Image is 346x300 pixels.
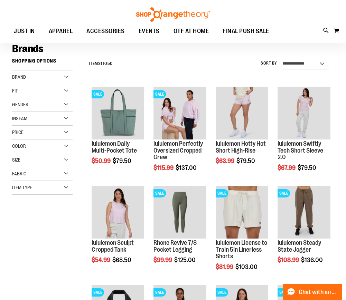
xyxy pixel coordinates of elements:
h2: Items to [89,58,113,69]
span: $81.99 [216,263,234,270]
span: $50.99 [92,157,112,164]
span: $67.99 [278,164,297,171]
a: lululemon Hotty Hot Short High-Rise [216,87,268,140]
span: SALE [153,189,166,197]
span: Inseam [12,116,27,121]
a: lululemon Daily Multi-Pocket Tote [92,140,137,154]
a: lululemon Perfectly Oversized Cropped Crew [153,140,203,161]
span: SALE [278,189,290,197]
span: 50 [107,61,113,66]
span: $125.00 [174,257,197,263]
span: Item Type [12,185,32,190]
img: lululemon Swiftly Tech Short Sleeve 2.0 [278,87,330,139]
img: lululemon License to Train 5in Linerless Shorts [216,186,268,238]
a: lululemon Daily Multi-Pocket ToteSALE [92,87,144,140]
span: $137.00 [176,164,198,171]
span: Color [12,143,26,149]
div: product [88,83,148,182]
a: Rhone Revive 7/8 Pocket LeggingSALE [153,186,206,239]
a: lululemon License to Train 5in Linerless Shorts [216,239,267,260]
a: lululemon Swiftly Tech Short Sleeve 2.0 [278,87,330,140]
span: $54.99 [92,257,111,263]
button: Chat with an Expert [283,284,342,300]
span: $79.50 [298,164,317,171]
img: lululemon Daily Multi-Pocket Tote [92,87,144,139]
div: product [150,182,209,281]
span: $103.00 [235,263,259,270]
span: $68.50 [112,257,132,263]
div: product [150,83,209,189]
a: lululemon Sculpt Cropped Tank [92,239,134,253]
img: Rhone Revive 7/8 Pocket Legging [153,186,206,238]
span: APPAREL [49,23,73,39]
div: product [274,182,334,281]
div: product [212,83,272,182]
label: Sort By [261,60,277,66]
span: $108.99 [278,257,300,263]
a: lululemon Hotty Hot Short High-Rise [216,140,266,154]
a: lululemon Swiftly Tech Short Sleeve 2.0 [278,140,323,161]
span: Fit [12,88,18,94]
span: Brand [12,74,26,80]
a: lululemon Sculpt Cropped Tank [92,186,144,239]
div: product [212,182,272,288]
span: $115.99 [153,164,175,171]
span: Price [12,129,24,135]
span: SALE [278,288,290,297]
span: $79.50 [113,157,132,164]
span: Chat with an Expert [299,289,338,296]
a: lululemon License to Train 5in Linerless ShortsSALE [216,186,268,239]
img: lululemon Steady State Jogger [278,186,330,238]
span: Gender [12,102,28,107]
span: SALE [92,288,104,297]
a: lululemon Perfectly Oversized Cropped CrewSALE [153,87,206,140]
img: Shop Orangetheory [135,7,211,22]
span: SALE [153,288,166,297]
div: product [274,83,334,189]
span: Size [12,157,20,163]
a: Rhone Revive 7/8 Pocket Legging [153,239,197,253]
a: lululemon Steady State JoggerSALE [278,186,330,239]
span: SALE [216,189,228,197]
span: SALE [216,288,228,297]
span: $99.99 [153,257,173,263]
span: Fabric [12,171,26,176]
img: lululemon Perfectly Oversized Cropped Crew [153,87,206,139]
span: EVENTS [139,23,160,39]
div: product [88,182,148,281]
a: lululemon Steady State Jogger [278,239,321,253]
span: FINAL PUSH SALE [223,23,269,39]
span: SALE [153,90,166,98]
span: $136.00 [301,257,324,263]
span: $79.50 [236,157,256,164]
span: JUST IN [14,23,35,39]
span: Brands [12,43,43,55]
img: lululemon Sculpt Cropped Tank [92,186,144,238]
span: OTF AT HOME [174,23,209,39]
span: $63.99 [216,157,235,164]
span: SALE [92,90,104,98]
strong: Shopping Options [12,55,73,70]
span: ACCESSORIES [86,23,125,39]
span: 1 [101,61,102,66]
img: lululemon Hotty Hot Short High-Rise [216,87,268,139]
